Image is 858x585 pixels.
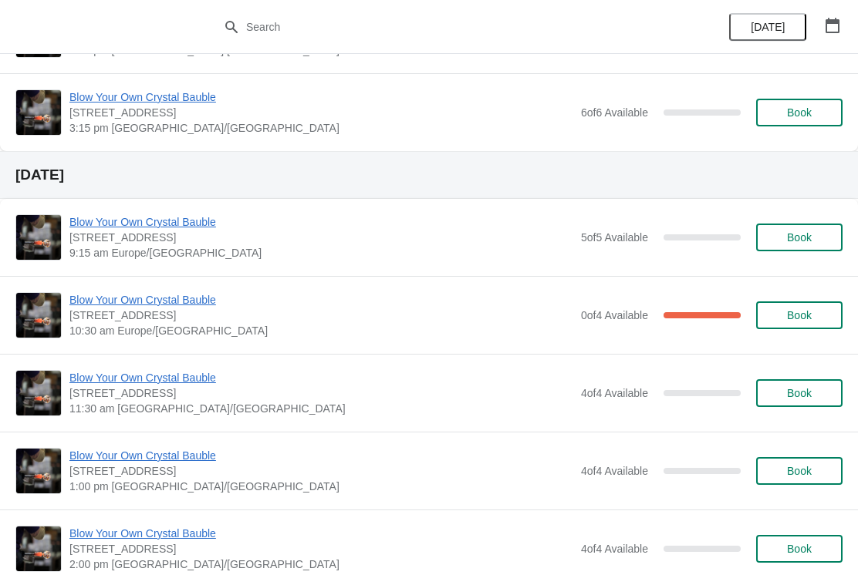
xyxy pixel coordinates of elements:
h2: [DATE] [15,167,843,183]
img: Blow Your Own Crystal Bauble | Cumbria Crystal, Canal Street, Ulverston LA12 7LB, UK | 11:30 am E... [16,371,61,415]
span: Blow Your Own Crystal Bauble [69,526,573,541]
span: Book [787,309,812,321]
span: Book [787,465,812,477]
input: Search [245,13,643,41]
span: Book [787,106,812,119]
button: Book [756,535,843,563]
img: Blow Your Own Crystal Bauble | Cumbria Crystal, Canal Street, Ulverston LA12 7LB, UK | 9:15 am Eu... [16,215,61,260]
button: Book [756,99,843,126]
span: 9:15 am Europe/[GEOGRAPHIC_DATA] [69,245,573,261]
span: 4 of 4 Available [581,543,648,555]
span: 1:00 pm [GEOGRAPHIC_DATA]/[GEOGRAPHIC_DATA] [69,479,573,494]
span: 0 of 4 Available [581,309,648,321]
span: Blow Your Own Crystal Bauble [69,214,573,230]
button: Book [756,224,843,251]
span: 3:15 pm [GEOGRAPHIC_DATA]/[GEOGRAPHIC_DATA] [69,120,573,136]
img: Blow Your Own Crystal Bauble | Cumbria Crystal, Canal Street, Ulverston LA12 7LB, UK | 3:15 pm Eu... [16,90,61,135]
span: [STREET_ADDRESS] [69,541,573,556]
span: Book [787,231,812,244]
span: 4 of 4 Available [581,387,648,399]
span: [STREET_ADDRESS] [69,308,573,323]
span: 4 of 4 Available [581,465,648,477]
img: Blow Your Own Crystal Bauble | Cumbria Crystal, Canal Street, Ulverston LA12 7LB, UK | 1:00 pm Eu... [16,449,61,493]
span: Blow Your Own Crystal Bauble [69,370,573,385]
span: [DATE] [751,21,785,33]
img: Blow Your Own Crystal Bauble | Cumbria Crystal, Canal Street, Ulverston LA12 7LB, UK | 2:00 pm Eu... [16,526,61,571]
button: [DATE] [729,13,806,41]
span: 11:30 am [GEOGRAPHIC_DATA]/[GEOGRAPHIC_DATA] [69,401,573,416]
span: Blow Your Own Crystal Bauble [69,89,573,105]
span: 2:00 pm [GEOGRAPHIC_DATA]/[GEOGRAPHIC_DATA] [69,556,573,572]
button: Book [756,301,843,329]
span: [STREET_ADDRESS] [69,230,573,245]
span: 6 of 6 Available [581,106,648,119]
span: Blow Your Own Crystal Bauble [69,292,573,308]
span: Book [787,543,812,555]
span: Blow Your Own Crystal Bauble [69,448,573,463]
span: [STREET_ADDRESS] [69,105,573,120]
span: 5 of 5 Available [581,231,648,244]
button: Book [756,457,843,485]
span: [STREET_ADDRESS] [69,463,573,479]
span: Book [787,387,812,399]
span: [STREET_ADDRESS] [69,385,573,401]
span: 10:30 am Europe/[GEOGRAPHIC_DATA] [69,323,573,338]
button: Book [756,379,843,407]
img: Blow Your Own Crystal Bauble | Cumbria Crystal, Canal Street, Ulverston LA12 7LB, UK | 10:30 am E... [16,293,61,338]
